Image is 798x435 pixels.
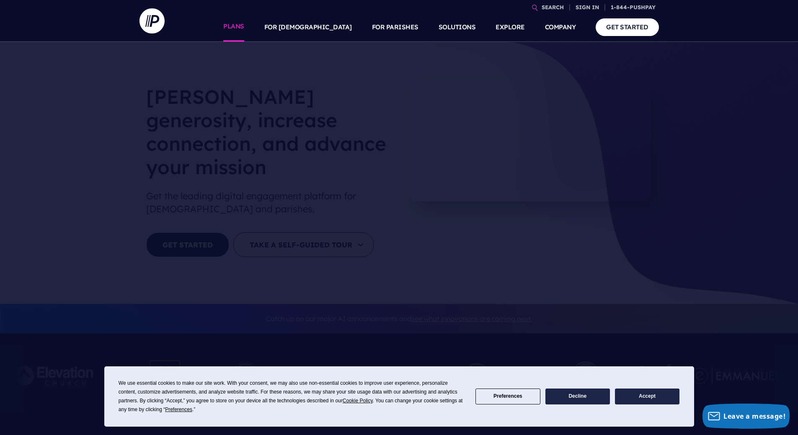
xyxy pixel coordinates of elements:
a: PLANS [223,13,244,42]
div: Cookie Consent Prompt [104,366,694,427]
a: FOR [DEMOGRAPHIC_DATA] [264,13,352,42]
span: Preferences [165,407,192,412]
button: Accept [615,389,679,405]
a: SOLUTIONS [439,13,476,42]
button: Decline [545,389,610,405]
button: Preferences [475,389,540,405]
span: Leave a message! [723,412,785,421]
a: GET STARTED [596,18,659,36]
a: EXPLORE [496,13,525,42]
button: Leave a message! [702,404,790,429]
a: FOR PARISHES [372,13,418,42]
span: Cookie Policy [343,398,373,404]
div: We use essential cookies to make our site work. With your consent, we may also use non-essential ... [119,379,465,414]
a: COMPANY [545,13,576,42]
